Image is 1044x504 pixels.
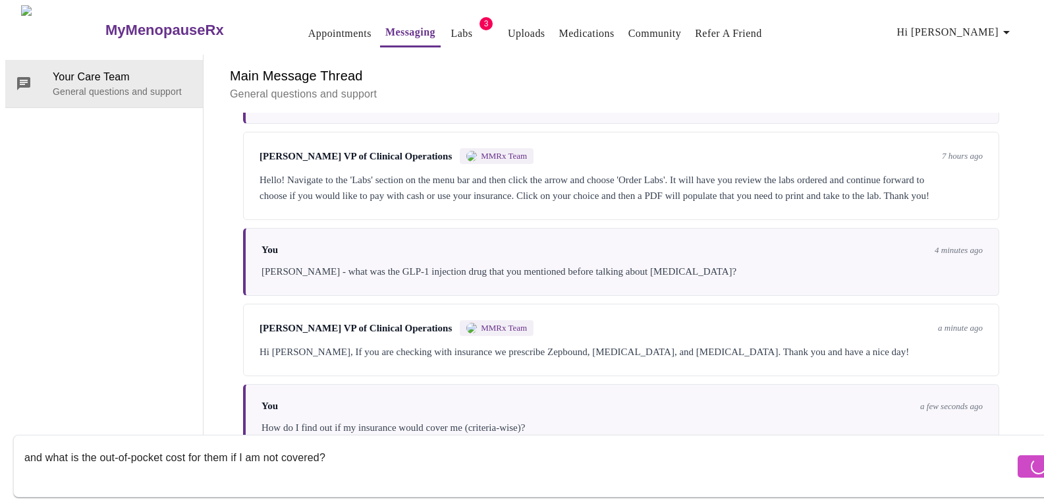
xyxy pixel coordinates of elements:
span: 4 minutes ago [935,245,983,256]
img: MMRX [466,323,477,333]
button: Uploads [503,20,551,47]
span: a minute ago [938,323,983,333]
button: Community [623,20,687,47]
button: Messaging [380,19,441,47]
span: [PERSON_NAME] VP of Clinical Operations [260,151,452,162]
a: Community [628,24,682,43]
a: MyMenopauseRx [104,7,277,53]
textarea: Send a message about your appointment [24,445,1014,487]
span: a few seconds ago [920,401,983,412]
span: You [261,244,278,256]
span: 7 hours ago [942,151,983,161]
button: Refer a Friend [690,20,767,47]
span: Hi [PERSON_NAME] [897,23,1014,42]
span: 3 [480,17,493,30]
a: Refer a Friend [695,24,762,43]
button: Labs [441,20,483,47]
a: Appointments [308,24,371,43]
h6: Main Message Thread [230,65,1012,86]
div: Your Care TeamGeneral questions and support [5,60,203,107]
button: Medications [554,20,620,47]
h3: MyMenopauseRx [105,22,224,39]
a: Medications [559,24,615,43]
div: [PERSON_NAME] - what was the GLP-1 injection drug that you mentioned before talking about [MEDICA... [261,264,983,279]
span: Your Care Team [53,69,192,85]
button: Hi [PERSON_NAME] [892,19,1020,45]
p: General questions and support [53,85,192,98]
span: MMRx Team [481,151,527,161]
div: How do I find out if my insurance would cover me (criteria-wise)? [261,420,983,435]
span: MMRx Team [481,323,527,333]
span: You [261,401,278,412]
span: [PERSON_NAME] VP of Clinical Operations [260,323,452,334]
button: Appointments [303,20,377,47]
p: General questions and support [230,86,1012,102]
div: Hi [PERSON_NAME], If you are checking with insurance we prescribe Zepbound, [MEDICAL_DATA], and [... [260,344,983,360]
img: MMRX [466,151,477,161]
a: Messaging [385,23,435,42]
a: Uploads [508,24,545,43]
img: MyMenopauseRx Logo [21,5,104,55]
div: Hello! Navigate to the 'Labs' section on the menu bar and then click the arrow and choose 'Order ... [260,172,983,204]
a: Labs [451,24,473,43]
